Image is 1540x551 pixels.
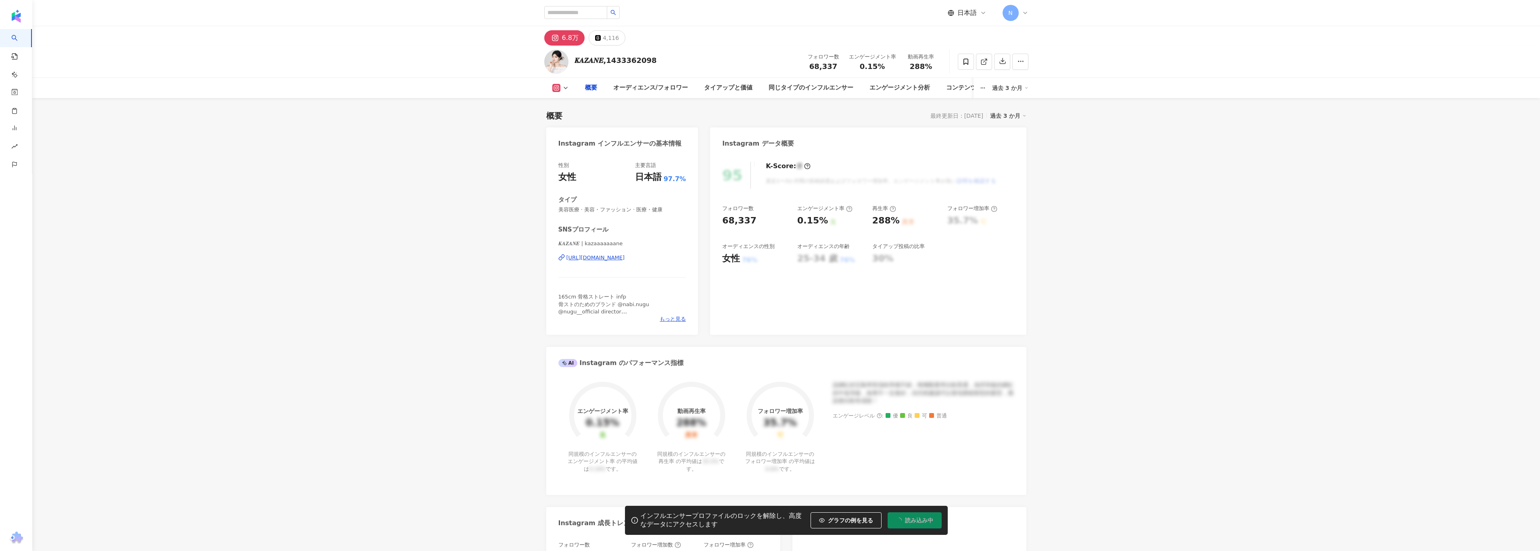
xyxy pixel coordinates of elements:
div: 288% [676,417,706,429]
div: 最終更新日：[DATE] [930,113,983,119]
span: もっと見る [660,315,686,323]
div: フォロワー数 [808,53,839,61]
div: フォロワー増加率 [947,205,997,212]
div: 女性 [722,253,740,265]
span: 普通 [929,413,947,419]
div: K-Score : [766,162,811,171]
div: 35.7% [763,417,797,429]
span: 可 [915,413,927,419]
div: Instagram のパフォーマンス指標 [558,359,683,367]
div: 同規模のインフルエンサーの再生率 の平均値は です。 [656,451,727,473]
span: 美容医療 · 美容・ファッション · 医療・健康 [558,206,686,213]
div: 過去 3 か月 [992,81,1028,94]
div: コンテンツ内容分析 [946,83,1001,93]
span: 35.5% [702,458,719,464]
div: SNSプロフィール [558,225,608,234]
div: 6.8万 [562,32,579,44]
span: 日本語 [957,8,977,17]
div: エンゲージレベル : [833,413,1014,419]
span: 68,337 [809,62,837,71]
span: rise [11,138,18,157]
span: 良 [900,413,913,419]
span: N [1008,8,1012,17]
button: 6.8万 [544,30,585,46]
span: 165cm 骨格ストレート infp 骨ストのためのブランド @nabi.nugu @nugu__official director Business contact (JP/KR⭕️) [EM... [558,294,650,329]
div: 同じタイプのインフルエンサー [769,83,853,93]
div: 同規模のインフルエンサーのエンゲージメント率 の平均値は です。 [567,451,638,473]
div: オーディエンスの年齢 [797,243,850,250]
div: オーディエンスの性別 [722,243,775,250]
div: 可 [777,432,784,439]
div: AI [558,359,578,367]
div: 再生率 [872,205,896,212]
div: 0.15% [586,417,619,429]
div: Instagram データ概要 [722,139,794,148]
div: 4,116 [603,32,619,44]
div: エンゲージメント分析 [869,83,930,93]
div: 68,337 [722,215,756,227]
span: 288% [910,63,932,71]
div: 𝑲𝑨𝒁𝑨𝑵𝑬,1433362098 [575,55,657,65]
div: [URL][DOMAIN_NAME] [566,254,625,261]
span: グラフの例を見る [828,517,873,524]
div: 主要言語 [635,162,656,169]
span: 97.7% [664,175,686,184]
span: loading [896,518,902,523]
div: 女性 [558,171,576,184]
div: 性別 [558,162,569,169]
div: フォロワー増加率 [758,408,803,414]
img: KOL Avatar [544,50,568,74]
div: 良 [600,432,606,439]
div: Instagram インフルエンサーの基本情報 [558,139,682,148]
div: フォロワー増加数 [631,541,681,549]
span: 𝑲𝑨𝒁𝑨𝑵𝑬 | kazaaaaaaane [558,240,686,247]
a: [URL][DOMAIN_NAME] [558,254,686,261]
span: 0.19% [589,466,606,472]
span: 0.8% [765,466,779,472]
span: search [610,10,616,15]
span: 優 [886,413,898,419]
button: 4,116 [589,30,625,46]
div: 概要 [585,83,597,93]
div: 0.15% [797,215,828,227]
div: タイアップ投稿の比率 [872,243,925,250]
div: 該網紅的互動率和漲粉率都不錯，唯獨觀看率比較普通，為同等級的網紅的中低等級，效果不一定會好，但仍然建議可以發包開箱類型的案型，應該會比較有成效！ [833,381,1014,405]
div: 日本語 [635,171,662,184]
div: オーディエンス/フォロワー [613,83,688,93]
div: 同規模のインフルエンサーのフォロワー増加率 の平均値は です。 [745,451,815,473]
div: エンゲージメント率 [577,408,628,414]
img: logo icon [10,10,23,23]
img: chrome extension [8,532,24,545]
div: 動画再生率 [906,53,936,61]
div: フォロワー数 [558,541,590,549]
div: 異常 [685,432,698,439]
div: 過去 3 か月 [990,111,1026,121]
div: エンゲージメント率 [797,205,853,212]
div: インフルエンサープロファイルのロックを解除し、高度なデータにアクセスします [640,512,807,529]
div: フォロワー増加率 [704,541,754,549]
div: タイプ [558,196,577,204]
div: 概要 [546,110,562,121]
button: グラフの例を見る [811,512,882,528]
div: エンゲージメント率 [849,53,896,61]
div: 288% [872,215,900,227]
span: 0.15% [860,63,885,71]
button: 読み込み中 [888,512,942,528]
span: 読み込み中 [905,517,933,524]
div: フォロワー数 [722,205,754,212]
div: タイアップと価値 [704,83,752,93]
a: search [11,29,27,116]
div: 動画再生率 [677,408,706,414]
